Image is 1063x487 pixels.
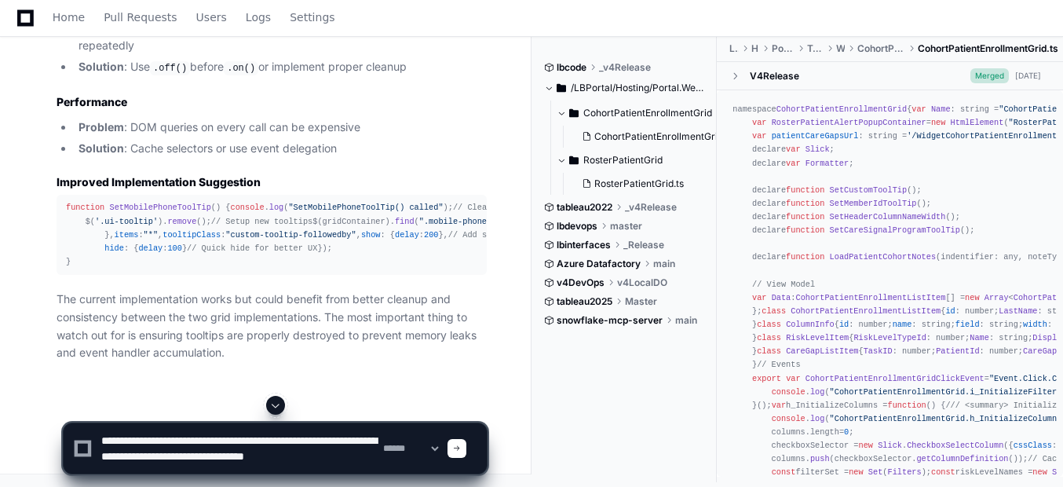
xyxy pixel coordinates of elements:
[807,42,823,55] span: TypeScripts
[231,203,265,212] span: console
[786,225,824,235] span: function
[729,42,739,55] span: LBPortal
[772,118,926,127] span: RosterPatientAlertPopupContainer
[594,130,733,143] span: CohortPatientEnrollmentGrid.ts
[79,60,124,73] strong: Solution
[557,239,611,251] span: lbinterfaces
[772,387,805,397] span: console
[74,119,487,137] li: : DOM queries on every call can be expensive
[95,217,158,226] span: '.ui-tooltip'
[583,154,663,167] span: RosterPatientGrid
[805,374,984,383] span: CohortPatientEnrollmentGridClickEvent
[74,58,487,77] li: : Use before or implement proper cleanup
[290,13,334,22] span: Settings
[750,70,799,82] div: V4Release
[419,217,531,226] span: ".mobile-phone-tooltip"
[752,280,815,289] span: // View Model
[104,13,177,22] span: Pull Requests
[557,201,612,214] span: tableau2022
[288,203,443,212] span: "SetMobilePhoneToolTip() called"
[776,104,907,114] span: CohortPatientEnrollmentGrid
[830,212,946,222] span: SetHeaderColumnNameWidth
[653,258,675,270] span: main
[893,320,912,329] span: name
[167,243,181,253] span: 100
[757,346,781,356] span: class
[772,42,795,55] span: Portal.WebNew
[599,61,651,74] span: _v4Release
[810,387,824,397] span: log
[762,306,786,316] span: class
[625,295,657,308] span: Master
[424,230,438,240] span: 200
[79,141,124,155] strong: Solution
[757,333,781,342] span: class
[269,203,283,212] span: log
[970,68,1009,83] span: Merged
[57,95,127,108] strong: Performance
[830,185,908,195] span: SetCustomToolTip
[448,230,647,240] span: // Add slight delay to prevent flickering
[138,243,163,253] span: delay
[395,217,415,226] span: find
[569,104,579,123] svg: Directory
[211,217,312,226] span: // Setup new tooltips
[557,314,663,327] span: snowflake-mcp-server
[594,178,684,190] span: RosterPatientGrid.ts
[772,131,859,141] span: patientCareGapsUrl
[246,13,271,22] span: Logs
[918,42,1058,55] span: CohortPatientEnrollmentGrid.ts
[786,374,800,383] span: var
[115,230,139,240] span: items
[617,276,667,289] span: v4LocalDO
[623,239,664,251] span: _Release
[57,291,487,362] p: The current implementation works but could benefit from better cleanup and consistency between th...
[772,293,791,302] span: Data
[557,220,597,233] span: lbdevops
[74,140,487,158] li: : Cache selectors or use event delegation
[557,295,612,308] span: tableau2025
[583,107,712,119] span: CohortPatientEnrollmentGrid
[830,199,917,208] span: SetMemberIdToolTip
[557,79,566,97] svg: Directory
[57,175,261,189] strong: Improved Implementation Suggestion
[839,320,849,329] span: id
[74,19,487,55] li: : Multiple event handlers can be attached if function is called repeatedly
[675,314,697,327] span: main
[557,148,718,173] button: RosterPatientGrid
[984,293,1009,302] span: Array
[830,225,960,235] span: SetCareSignalProgramToolTip
[830,252,937,262] span: LoadPatientCohortNotes
[395,230,419,240] span: delay
[167,217,196,226] span: remove
[187,243,317,253] span: // Quick hide for better UX
[104,243,124,253] span: hide
[109,203,210,212] span: SetMobilePhoneToolTip
[544,75,705,101] button: /LBPortal/Hosting/Portal.WebNew/TypeScripts/Widgets
[911,104,926,114] span: var
[79,120,124,134] strong: Problem
[751,42,759,55] span: Hosting
[66,201,477,269] div: ( ) { . ( ); $(gridContainer). ( ). ( ); $( ). (); $(gridContainer). ( ). ({ : ( ) { $( ). ( ) ||...
[557,276,605,289] span: v4DevOps
[752,374,781,383] span: export
[225,230,356,240] span: "custom-tooltip-followedby"
[864,346,893,356] span: TaskID
[453,203,623,212] span: // Clean up existing tooltips first
[786,252,824,262] span: function
[752,293,766,302] span: var
[786,333,849,342] span: RiskLevelItem
[857,42,905,55] span: CohortPatientEnrollmentGrid
[557,101,718,126] button: CohortPatientEnrollmentGrid
[786,320,835,329] span: ColumnInfo
[53,13,85,22] span: Home
[163,230,221,240] span: tooltipClass
[752,131,766,141] span: var
[557,258,641,270] span: Azure Datafactory
[791,306,941,316] span: CohortPatientEnrollmentListItem
[575,126,721,148] button: CohortPatientEnrollmentGrid.ts
[196,13,227,22] span: Users
[936,346,979,356] span: PatientId
[786,145,800,154] span: var
[786,185,824,195] span: function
